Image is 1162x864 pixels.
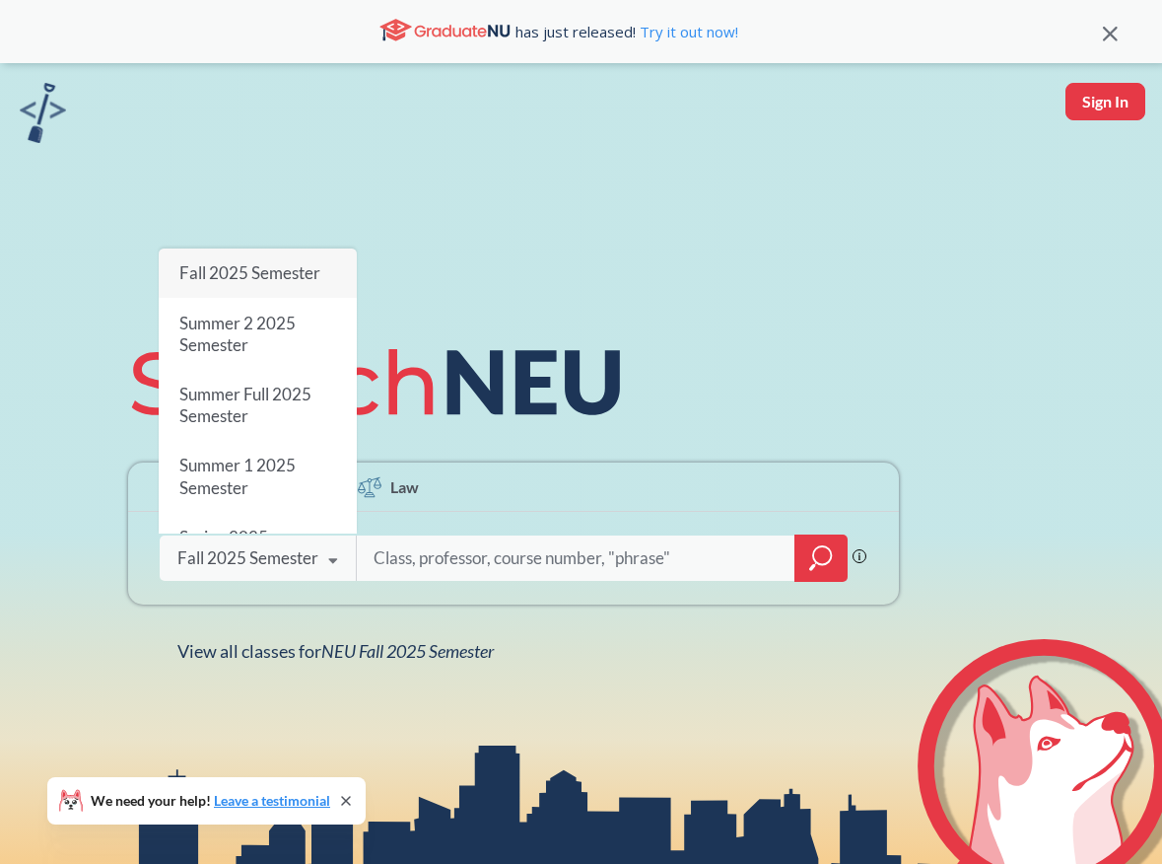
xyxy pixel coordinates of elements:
[178,384,310,426] span: Summer Full 2025 Semester
[809,544,833,572] svg: magnifying glass
[321,640,494,662] span: NEU Fall 2025 Semester
[177,640,494,662] span: View all classes for
[794,535,848,582] div: magnifying glass
[636,22,738,41] a: Try it out now!
[91,794,330,808] span: We need your help!
[214,792,330,809] a: Leave a testimonial
[515,21,738,42] span: has just released!
[178,262,319,283] span: Fall 2025 Semester
[178,527,267,569] span: Spring 2025 Semester
[390,475,419,498] span: Law
[178,456,295,498] span: Summer 1 2025 Semester
[1065,83,1145,120] button: Sign In
[178,313,295,355] span: Summer 2 2025 Semester
[177,547,318,569] div: Fall 2025 Semester
[20,83,66,149] a: sandbox logo
[372,538,782,579] input: Class, professor, course number, "phrase"
[20,83,66,143] img: sandbox logo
